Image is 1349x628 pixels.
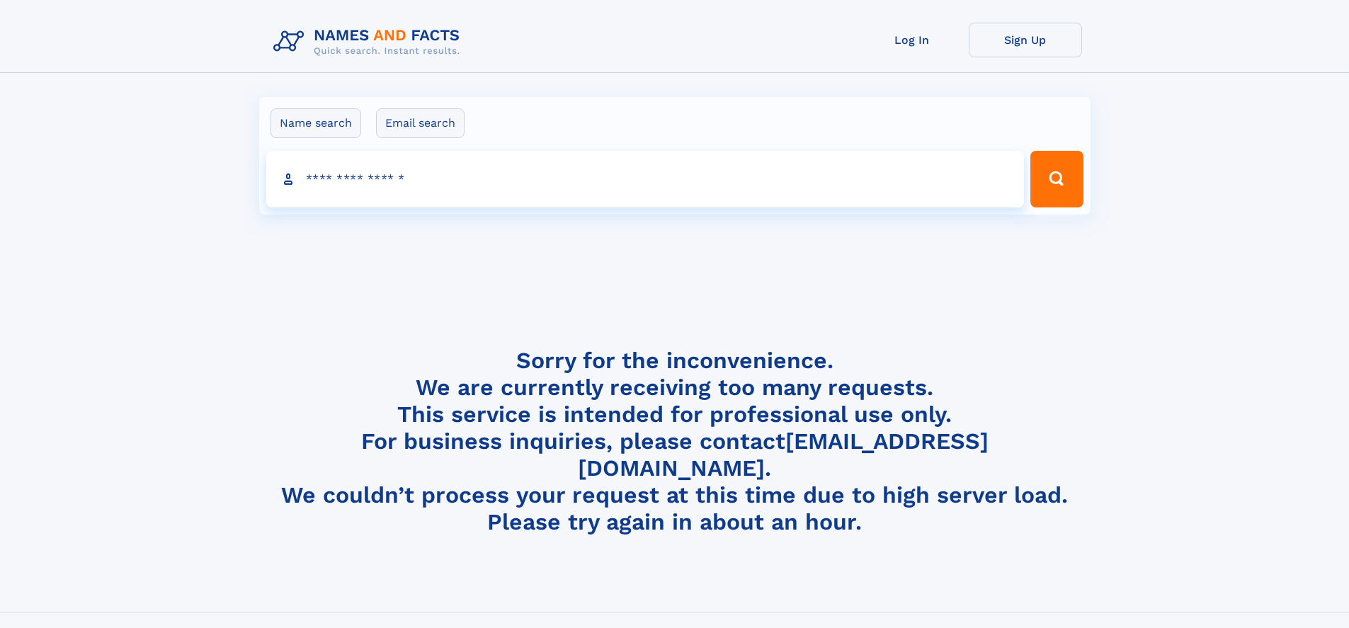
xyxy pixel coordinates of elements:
[268,23,472,61] img: Logo Names and Facts
[969,23,1082,57] a: Sign Up
[1030,151,1083,207] button: Search Button
[855,23,969,57] a: Log In
[266,151,1025,207] input: search input
[271,108,361,138] label: Name search
[268,347,1082,536] h4: Sorry for the inconvenience. We are currently receiving too many requests. This service is intend...
[578,428,989,481] a: [EMAIL_ADDRESS][DOMAIN_NAME]
[376,108,465,138] label: Email search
